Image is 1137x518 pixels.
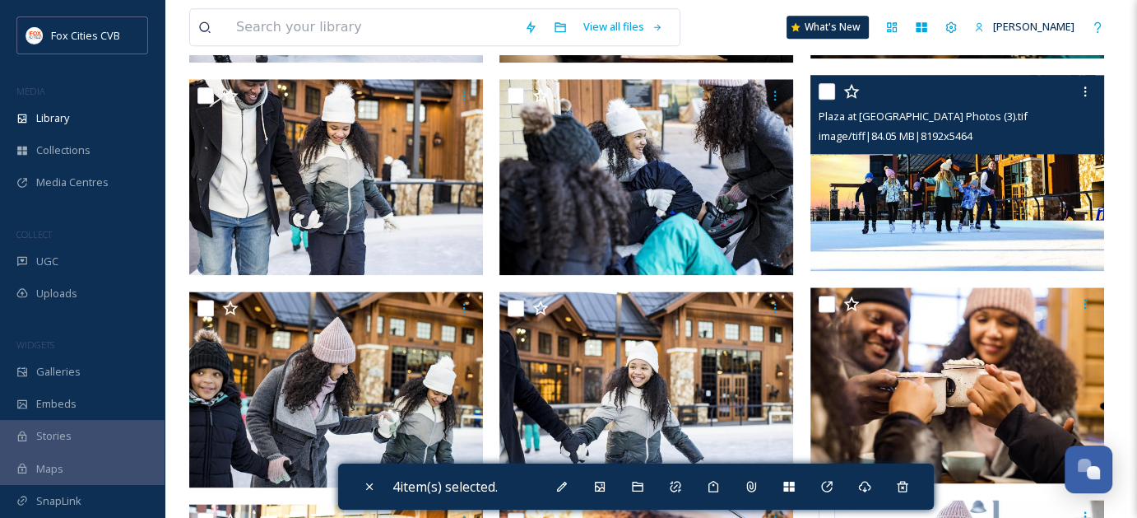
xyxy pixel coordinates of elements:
span: Uploads [36,286,77,301]
span: [PERSON_NAME] [993,19,1074,34]
span: Maps [36,461,63,477]
img: Plaza at Gateway Park (4).jpg [499,79,793,275]
span: MEDIA [16,85,45,97]
span: Plaza at [GEOGRAPHIC_DATA] Photos (3).tif [819,109,1028,124]
img: Plaza at Gateway Park (9).jpg [499,292,793,488]
input: Search your library [228,9,516,45]
img: images.png [26,27,43,44]
span: SnapLink [36,493,81,509]
span: Embeds [36,396,77,412]
span: WIDGETS [16,338,54,351]
span: COLLECT [16,228,52,240]
span: image/tiff | 84.05 MB | 8192 x 5464 [819,128,972,143]
img: Plaza at Gateway Park Photos (3).tif [810,74,1104,270]
span: UGC [36,254,58,269]
span: Fox Cities CVB [51,28,120,43]
button: Open Chat [1065,446,1112,493]
img: Plaza at Gateway Park (47).jpg [810,287,1104,483]
img: Plaza at Gateway Park (12).jpg [189,79,483,275]
span: Galleries [36,364,81,380]
img: Plaza at Gateway Park (20).jpg [189,292,483,488]
a: [PERSON_NAME] [966,11,1083,43]
span: Collections [36,142,90,158]
a: What's New [787,16,869,39]
a: View all files [575,11,671,43]
span: Media Centres [36,175,109,190]
span: Stories [36,428,72,444]
span: 4 item(s) selected. [392,478,498,496]
span: Library [36,110,69,126]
